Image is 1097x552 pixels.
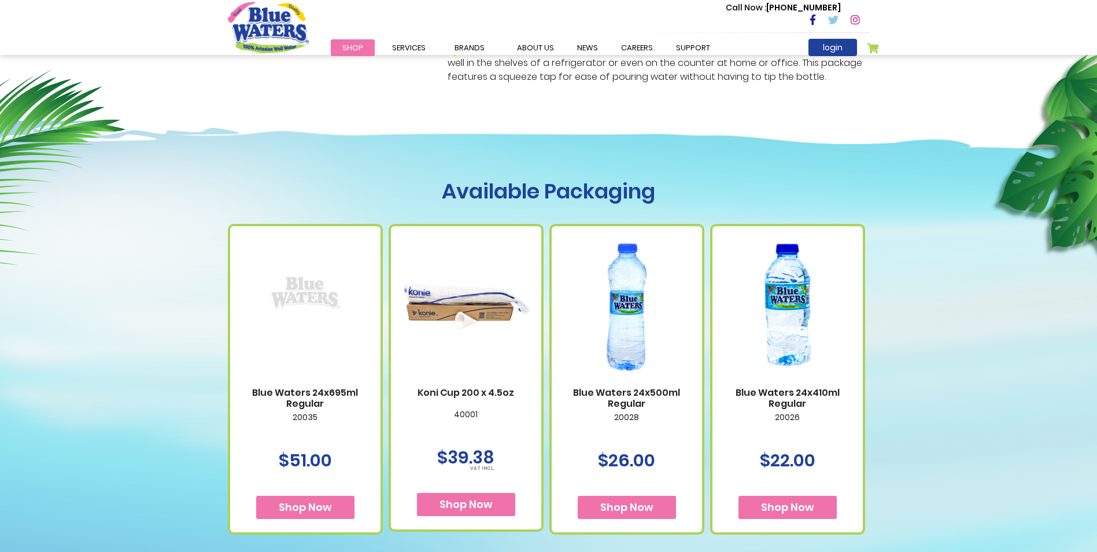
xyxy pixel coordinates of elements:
span: Shop Now [439,497,493,511]
p: 20028 [563,413,690,437]
span: Brands [455,42,485,53]
button: Shop Now [738,496,837,519]
a: News [566,39,610,56]
a: Blue Waters 24x695ml Regular [248,235,363,380]
li: Blue Waters 8 Litre bottle perfect for large gatherings, on the beach or by the river, fits well ... [448,42,870,84]
span: Shop Now [279,500,332,514]
button: Shop Now [578,496,676,519]
a: login [808,39,857,56]
h1: Available Packaging [228,179,870,204]
img: Blue Waters 24x500ml Regular [563,227,690,387]
a: careers [610,39,664,56]
button: Shop Now [256,496,354,519]
p: 20026 [724,413,851,437]
a: Blue Waters 24x695ml Regular [242,387,369,409]
span: Shop Now [761,500,814,514]
p: [PHONE_NUMBER] [726,2,841,14]
a: store logo [228,2,309,53]
button: Shop Now [417,493,515,516]
span: Shop [342,42,363,53]
a: Blue Waters 24x500ml Regular [563,387,690,409]
span: $22.00 [760,448,815,473]
span: $51.00 [279,448,332,473]
p: 20035 [242,413,369,437]
a: about us [505,39,566,56]
span: Services [392,42,426,53]
a: Koni Cup 200 x 4.5oz [402,387,530,398]
a: support [664,39,722,56]
span: Shop Now [600,500,653,514]
img: Blue Waters 24x410ml Regular [724,227,851,387]
p: 40001 [402,410,530,434]
span: Call Now : [726,2,766,13]
img: Koni Cup 200 x 4.5oz [402,227,530,387]
a: Blue Waters 24x410ml Regular [724,387,851,409]
span: $39.38 [437,445,494,470]
span: $26.00 [598,448,655,473]
img: Blue Waters 24x695ml Regular [248,235,363,351]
